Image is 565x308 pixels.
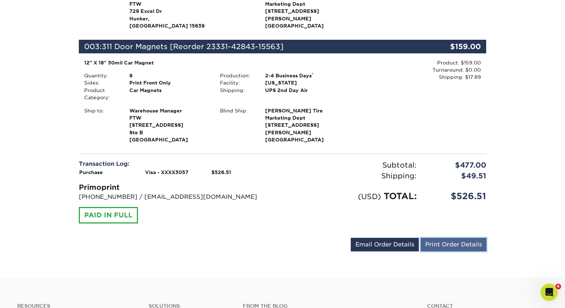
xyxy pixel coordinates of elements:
div: Shipping: [283,170,422,181]
div: $526.51 [422,190,492,203]
div: $159.00 [418,40,487,53]
p: [PHONE_NUMBER] / [EMAIL_ADDRESS][DOMAIN_NAME] [79,193,277,201]
div: 003: [79,40,418,53]
div: 2-4 Business Days [260,72,350,79]
div: Facility: [215,79,260,86]
span: TOTAL: [384,191,417,201]
div: Ship to: [79,107,124,144]
div: 8 [124,72,215,79]
div: $477.00 [422,160,492,170]
div: Product Category: [79,87,124,101]
div: Subtotal: [283,160,422,170]
div: Blind Ship: [215,107,260,144]
strong: Visa - XXXX3057 [145,169,188,175]
span: Ste B [129,129,209,136]
small: (USD) [358,192,381,201]
span: FTW [129,0,209,8]
strong: [GEOGRAPHIC_DATA] [129,107,209,143]
span: [PERSON_NAME] Tire Marketing Dept [265,107,345,122]
a: Email Order Details [351,238,419,251]
div: Shipping: [215,87,260,94]
div: Product: $159.00 Turnaround: $0.00 Shipping: $17.89 [350,59,481,81]
div: Car Magnets [124,87,215,101]
strong: $526.51 [211,169,231,175]
div: [US_STATE] [260,79,350,86]
span: 729 Excel Dr [129,8,209,15]
div: $49.51 [422,170,492,181]
a: Print Order Details [421,238,487,251]
div: Transaction Log: [79,160,277,168]
span: Warehouse Manager [129,107,209,114]
span: 6 [555,284,561,289]
div: Sides: [79,79,124,86]
div: Print Front Only [124,79,215,86]
span: [STREET_ADDRESS] [129,121,209,129]
div: 12" X 18" 30mil Car Magnet [84,59,345,66]
strong: [GEOGRAPHIC_DATA] [265,107,345,143]
span: FTW [129,114,209,121]
div: Quantity: [79,72,124,79]
span: [STREET_ADDRESS][PERSON_NAME] [265,8,345,22]
div: UPS 2nd Day Air [260,87,350,94]
span: 311 Door Magnets [Reorder 23331-42843-15563] [102,42,283,51]
span: [STREET_ADDRESS][PERSON_NAME] [265,121,345,136]
div: PAID IN FULL [79,207,138,223]
strong: Purchase [79,169,103,175]
div: Primoprint [79,182,277,193]
div: Production: [215,72,260,79]
iframe: Intercom live chat [541,284,558,301]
